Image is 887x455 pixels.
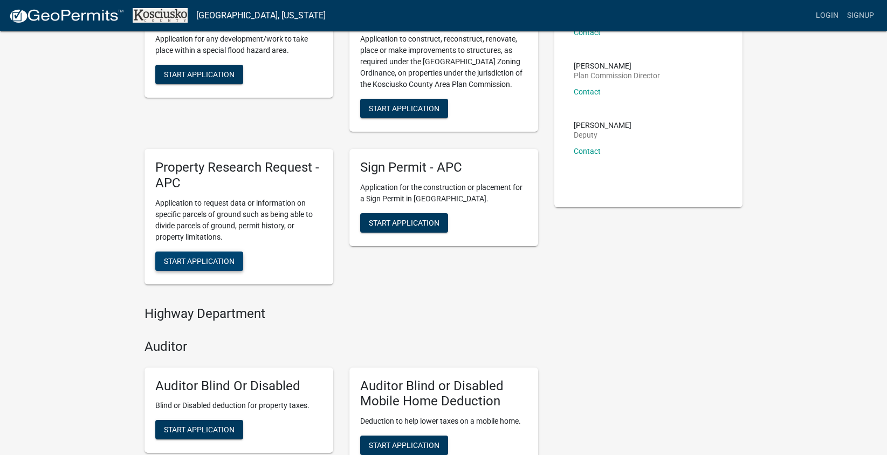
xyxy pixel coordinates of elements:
[155,400,322,411] p: Blind or Disabled deduction for property taxes.
[155,420,243,439] button: Start Application
[360,33,527,90] p: Application to construct, reconstruct, renovate, place or make improvements to structures, as req...
[155,198,322,243] p: Application to request data or information on specific parcels of ground such as being able to di...
[155,65,243,84] button: Start Application
[155,160,322,191] h5: Property Research Request - APC
[155,252,243,271] button: Start Application
[164,256,235,265] span: Start Application
[155,378,322,394] h5: Auditor Blind Or Disabled
[574,72,660,79] p: Plan Commission Director
[360,378,527,410] h5: Auditor Blind or Disabled Mobile Home Deduction
[155,33,322,56] p: Application for any development/work to take place within a special flood hazard area.
[360,213,448,233] button: Start Application
[574,121,631,129] p: [PERSON_NAME]
[360,99,448,118] button: Start Application
[843,5,878,26] a: Signup
[164,425,235,434] span: Start Application
[360,436,448,455] button: Start Application
[145,306,538,322] h4: Highway Department
[196,6,326,25] a: [GEOGRAPHIC_DATA], [US_STATE]
[369,441,439,450] span: Start Application
[145,339,538,355] h4: Auditor
[574,28,601,37] a: Contact
[360,160,527,175] h5: Sign Permit - APC
[164,70,235,79] span: Start Application
[574,62,660,70] p: [PERSON_NAME]
[574,131,631,139] p: Deputy
[574,87,601,96] a: Contact
[812,5,843,26] a: Login
[360,182,527,205] p: Application for the construction or placement for a Sign Permit in [GEOGRAPHIC_DATA].
[133,8,188,23] img: Kosciusko County, Indiana
[360,416,527,427] p: Deduction to help lower taxes on a mobile home.
[574,147,601,155] a: Contact
[369,219,439,227] span: Start Application
[369,104,439,113] span: Start Application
